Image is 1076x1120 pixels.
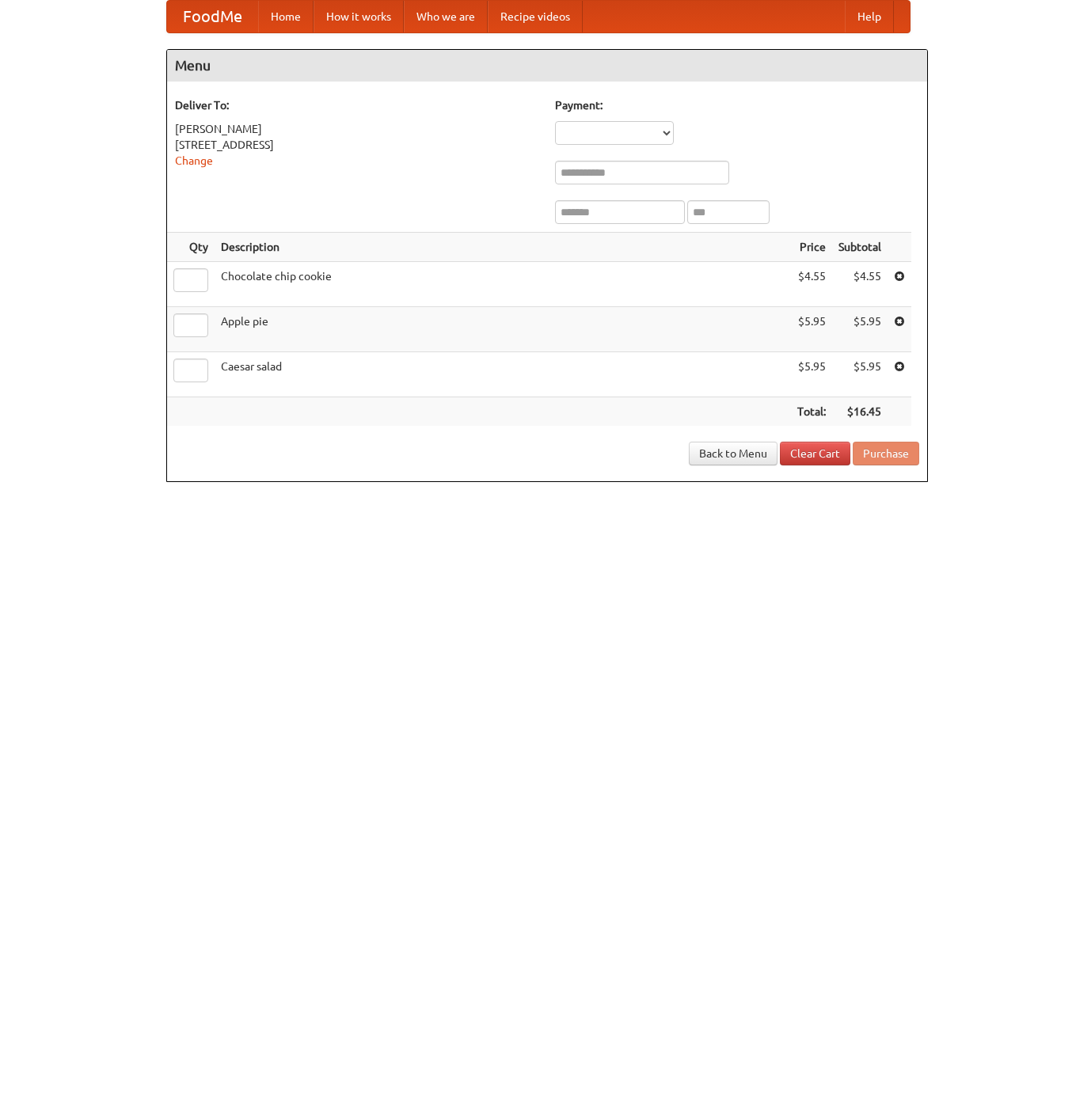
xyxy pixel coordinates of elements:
[175,154,213,167] a: Change
[791,307,832,352] td: $5.95
[832,233,888,262] th: Subtotal
[791,233,832,262] th: Price
[167,1,258,32] a: FoodMe
[314,1,404,32] a: How it works
[791,397,832,427] th: Total:
[258,1,314,32] a: Home
[175,121,539,137] div: [PERSON_NAME]
[853,442,919,465] button: Purchase
[832,352,888,397] td: $5.95
[555,97,919,113] h5: Payment:
[689,442,778,465] a: Back to Menu
[167,50,927,82] h4: Menu
[832,397,888,427] th: $16.45
[488,1,583,32] a: Recipe videos
[167,233,215,262] th: Qty
[832,262,888,307] td: $4.55
[832,307,888,352] td: $5.95
[404,1,488,32] a: Who we are
[791,352,832,397] td: $5.95
[215,307,791,352] td: Apple pie
[791,262,832,307] td: $4.55
[215,352,791,397] td: Caesar salad
[175,137,539,153] div: [STREET_ADDRESS]
[175,97,539,113] h5: Deliver To:
[845,1,894,32] a: Help
[215,233,791,262] th: Description
[215,262,791,307] td: Chocolate chip cookie
[780,442,850,465] a: Clear Cart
